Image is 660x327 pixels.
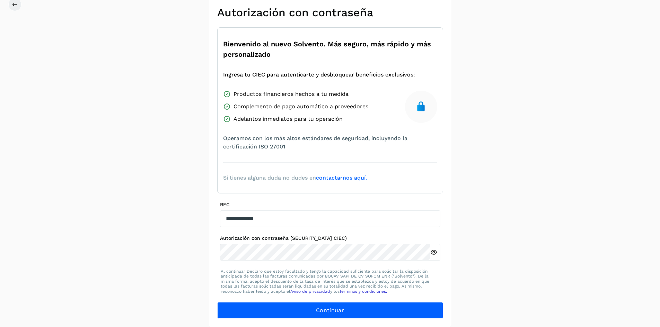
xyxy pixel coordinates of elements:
span: Adelantos inmediatos para tu operación [234,115,343,123]
span: Si tienes alguna duda no dudes en [223,174,367,182]
span: Complemento de pago automático a proveedores [234,102,368,111]
span: Ingresa tu CIEC para autenticarte y desbloquear beneficios exclusivos: [223,71,415,79]
span: Bienvenido al nuevo Solvento. Más seguro, más rápido y más personalizado [223,39,437,60]
label: RFC [220,202,440,208]
p: Al continuar Declaro que estoy facultado y tengo la capacidad suficiente para solicitar la dispos... [221,269,440,294]
span: Productos financieros hechos a tu medida [234,90,349,98]
span: Continuar [316,307,344,314]
img: secure [415,101,426,112]
a: contactarnos aquí. [316,174,367,181]
label: Autorización con contraseña [SECURITY_DATA] CIEC) [220,235,440,241]
a: Aviso de privacidad [290,289,330,294]
span: Operamos con los más altos estándares de seguridad, incluyendo la certificación ISO 27001 [223,134,437,151]
button: Continuar [217,302,443,319]
a: Términos y condiciones. [339,289,387,294]
h2: Autorización con contraseña [217,6,443,19]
